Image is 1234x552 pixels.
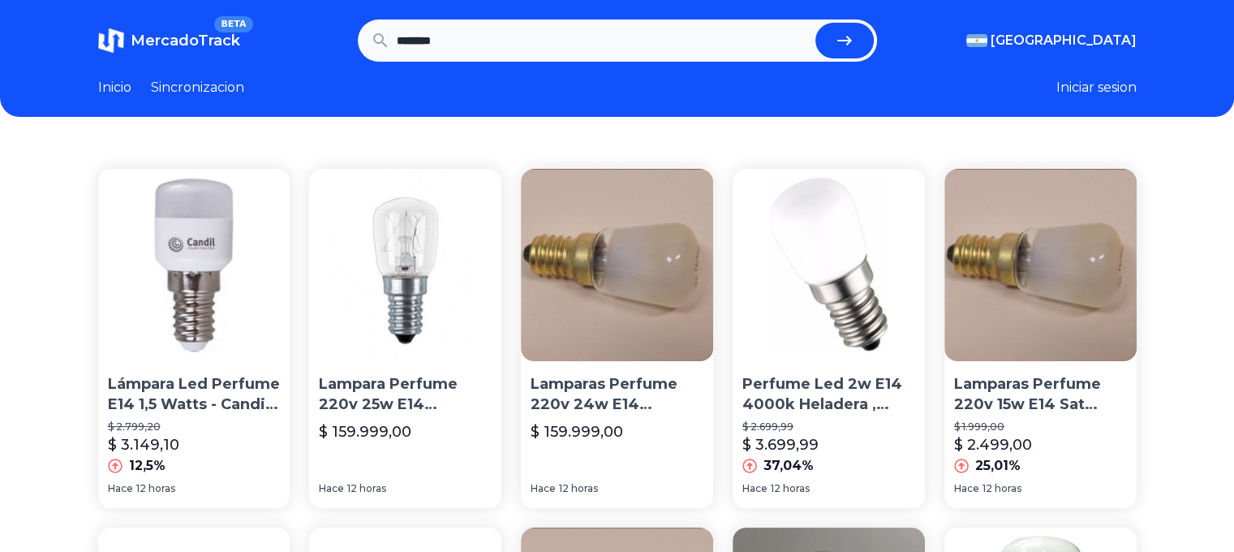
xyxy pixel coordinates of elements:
p: Lamparas Perfume 220v 15w E14 Sat Heladera Y Lampara De Sal [954,374,1127,415]
span: 12 horas [982,482,1021,495]
p: Perfume Led 2w E14 4000k Heladera , Lampara De Sal. [GEOGRAPHIC_DATA] [742,374,915,415]
a: Lamparas Perfume 220v 24w E14 Heladera, Lampara De Sal X 100Lamparas Perfume 220v 24w E14 Helader... [521,169,713,508]
img: Lampara Perfume 220v 25w E14 Clara Heladera Lampara Sal X100 [309,169,501,361]
img: Argentina [966,34,987,47]
span: Hace [531,482,556,495]
p: 12,5% [129,456,166,476]
a: Inicio [98,78,131,97]
a: MercadoTrackBETA [98,28,240,54]
p: Lámpara Led Perfume E14 1,5 Watts - Candil Para Heladera [108,374,281,415]
span: Hace [108,482,133,495]
button: [GEOGRAPHIC_DATA] [966,31,1137,50]
a: Lampara Perfume 220v 25w E14 Clara Heladera Lampara Sal X100Lampara Perfume 220v 25w E14 [PERSON_... [309,169,501,508]
img: Lámpara Led Perfume E14 1,5 Watts - Candil Para Heladera [98,169,290,361]
p: Lampara Perfume 220v 25w E14 [PERSON_NAME] Lampara Sal X100 [319,374,492,415]
p: $ 2.699,99 [742,420,915,433]
span: MercadoTrack [131,32,240,50]
p: $ 2.499,00 [954,433,1032,456]
span: 12 horas [559,482,598,495]
p: Lamparas Perfume 220v 24w E14 Heladera, Lampara De Sal X 100 [531,374,703,415]
a: Lámpara Led Perfume E14 1,5 Watts - Candil Para HeladeraLámpara Led Perfume E14 1,5 Watts - Candi... [98,169,290,508]
span: [GEOGRAPHIC_DATA] [991,31,1137,50]
span: 12 horas [347,482,386,495]
a: Sincronizacion [151,78,244,97]
a: Lamparas Perfume 220v 15w E14 Sat Heladera Y Lampara De SalLamparas Perfume 220v 15w E14 Sat Hela... [944,169,1137,508]
span: Hace [319,482,344,495]
p: $ 159.999,00 [319,420,411,443]
span: BETA [214,16,252,32]
span: 12 horas [136,482,175,495]
a: Perfume Led 2w E14 4000k Heladera , Lampara De Sal. 140lmPerfume Led 2w E14 4000k Heladera , Lamp... [733,169,925,508]
img: Lamparas Perfume 220v 15w E14 Sat Heladera Y Lampara De Sal [944,169,1137,361]
p: 37,04% [763,456,814,476]
p: $ 3.699,99 [742,433,819,456]
p: $ 1.999,00 [954,420,1127,433]
span: Hace [742,482,767,495]
button: Iniciar sesion [1056,78,1137,97]
img: Lamparas Perfume 220v 24w E14 Heladera, Lampara De Sal X 100 [521,169,713,361]
img: Perfume Led 2w E14 4000k Heladera , Lampara De Sal. 140lm [733,169,925,361]
p: $ 3.149,10 [108,433,179,456]
p: 25,01% [975,456,1021,476]
span: Hace [954,482,979,495]
span: 12 horas [771,482,810,495]
p: $ 2.799,20 [108,420,281,433]
p: $ 159.999,00 [531,420,623,443]
img: MercadoTrack [98,28,124,54]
